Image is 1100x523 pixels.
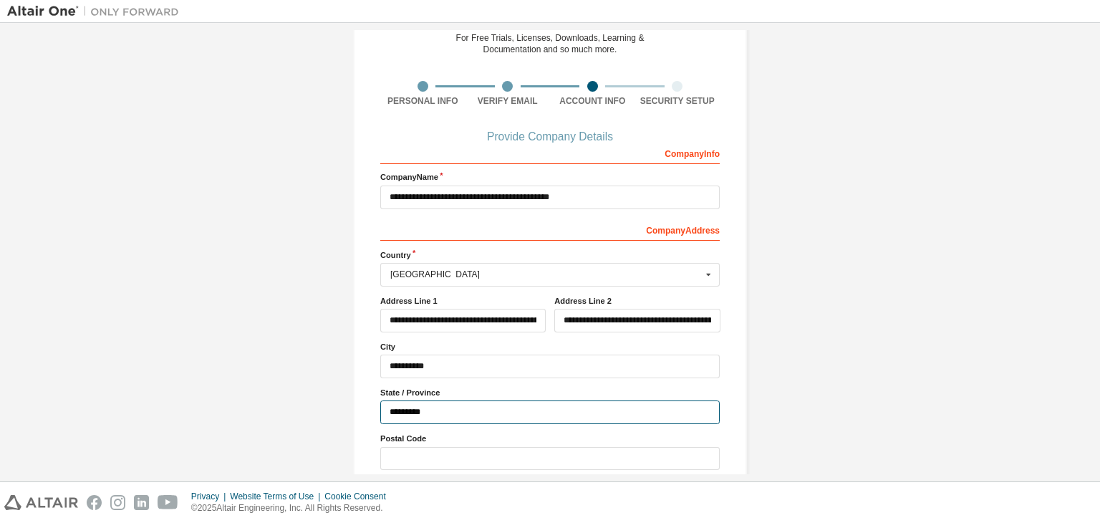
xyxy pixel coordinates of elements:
[554,295,720,307] label: Address Line 2
[7,4,186,19] img: Altair One
[230,491,324,502] div: Website Terms of Use
[380,95,465,107] div: Personal Info
[380,249,720,261] label: Country
[191,502,395,514] p: © 2025 Altair Engineering, Inc. All Rights Reserved.
[380,141,720,164] div: Company Info
[4,495,78,510] img: altair_logo.svg
[550,95,635,107] div: Account Info
[380,387,720,398] label: State / Province
[324,491,394,502] div: Cookie Consent
[380,341,720,352] label: City
[465,95,551,107] div: Verify Email
[380,171,720,183] label: Company Name
[158,495,178,510] img: youtube.svg
[390,270,702,279] div: [GEOGRAPHIC_DATA]
[191,491,230,502] div: Privacy
[110,495,125,510] img: instagram.svg
[635,95,720,107] div: Security Setup
[87,495,102,510] img: facebook.svg
[456,32,645,55] div: For Free Trials, Licenses, Downloads, Learning & Documentation and so much more.
[380,218,720,241] div: Company Address
[380,433,720,444] label: Postal Code
[380,133,720,141] div: Provide Company Details
[380,295,546,307] label: Address Line 1
[134,495,149,510] img: linkedin.svg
